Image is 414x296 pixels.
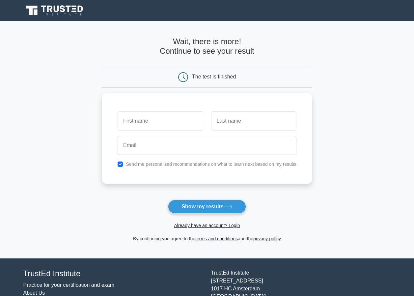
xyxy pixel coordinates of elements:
a: About Us [23,290,45,296]
label: Send me personalized recommendations on what to learn next based on my results [126,162,296,167]
input: Last name [211,111,296,131]
a: Practice for your certification and exam [23,282,115,288]
div: The test is finished [192,74,236,79]
a: terms and conditions [195,236,238,241]
h4: Wait, there is more! Continue to see your result [102,37,312,56]
div: By continuing you agree to the and the [98,235,316,243]
a: Already have an account? Login [174,223,240,228]
a: privacy policy [253,236,281,241]
button: Show my results [168,200,246,214]
input: Email [118,136,296,155]
h4: TrustEd Institute [23,269,203,279]
input: First name [118,111,203,131]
